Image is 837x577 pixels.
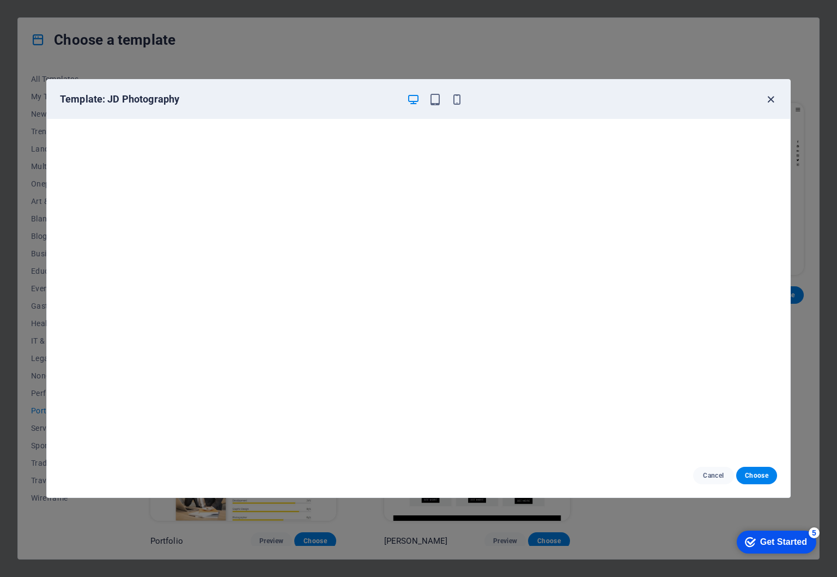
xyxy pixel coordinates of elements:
span: Choose [745,471,768,480]
div: 5 [81,2,92,13]
h6: Template: JD Photography [60,93,398,106]
div: Get Started [32,12,79,22]
span: Cancel [702,471,725,480]
div: Get Started 5 items remaining, 0% complete [9,5,88,28]
button: Cancel [693,467,734,484]
button: Choose [736,467,777,484]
